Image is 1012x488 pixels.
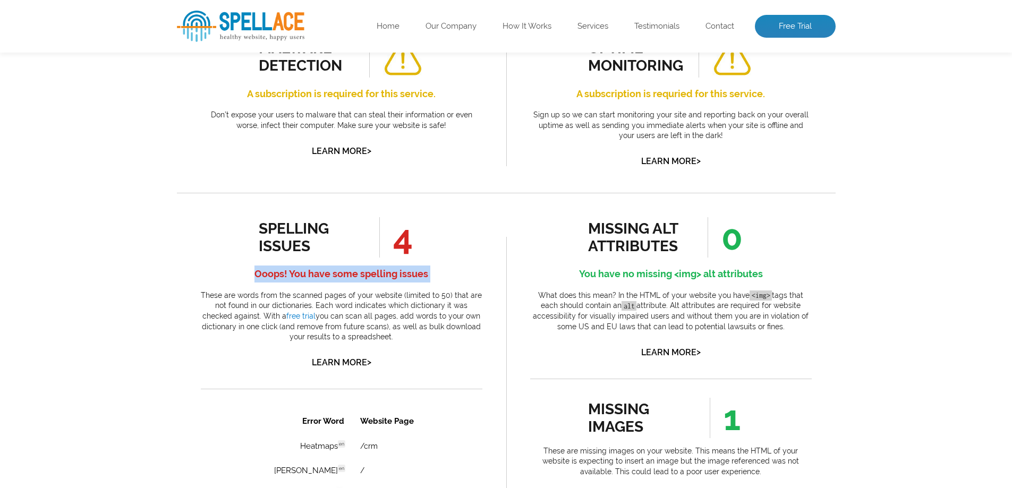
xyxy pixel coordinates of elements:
[383,41,422,76] img: alert
[705,21,734,32] a: Contact
[312,357,371,367] a: Learn More>
[159,34,177,42] a: /crm
[141,1,225,25] th: Website Page
[312,146,371,156] a: Learn More>
[622,301,636,311] code: alt
[28,27,151,50] td: Heatmaps
[588,39,684,74] div: uptime monitoring
[135,253,145,265] a: 1
[503,21,551,32] a: How It Works
[5,122,276,132] span: Want to view
[530,290,812,332] p: What does this mean? In the HTML of your website you have tags that each should contain an attrib...
[696,345,701,359] span: >
[5,82,276,90] span: Want to view
[641,156,701,166] a: Learn More>
[177,11,304,42] img: SpellAce
[530,266,812,282] h4: You have no missing <img> alt attributes
[137,32,144,40] span: en
[530,110,812,141] p: Sign up so we can start monitoring your site and reporting back on your overall uptime as well as...
[577,21,608,32] a: Services
[367,143,371,158] span: >
[259,220,355,255] div: spelling issues
[750,290,772,301] code: <img>
[379,217,413,258] span: 4
[201,290,482,343] p: These are words from the scanned pages of your website (limited to 50) that are not found in our ...
[588,400,684,435] div: missing images
[5,122,276,152] h3: All Results?
[708,217,743,258] span: 0
[137,57,144,64] span: en
[259,39,355,74] div: malware detection
[1,1,140,25] th: Missing Image
[201,266,482,282] h4: Ooops! You have some spelling issues
[28,51,151,74] td: [PERSON_NAME]
[710,398,741,438] span: 1
[201,110,482,131] p: Don’t expose your users to malware that can steal their information or even worse, infect their c...
[530,85,812,102] h4: A subscription is requried for this service.
[152,1,254,25] th: Website Page
[641,347,701,357] a: Learn More>
[201,85,482,102] h4: A subscription is required for this service.
[588,220,684,255] div: missing alt attributes
[634,21,679,32] a: Testimonials
[28,1,151,25] th: Error Word
[286,312,316,320] a: free trial
[755,15,836,38] a: Free Trial
[92,162,189,185] a: Get Free Trial
[5,82,276,103] h3: All Results?
[159,58,164,67] a: /
[426,21,477,32] a: Our Company
[377,21,399,32] a: Home
[696,153,701,168] span: >
[712,41,752,76] img: alert
[530,446,812,477] p: These are missing images on your website. This means the HTML of your website is expecting to ins...
[367,355,371,370] span: >
[135,152,145,164] a: 1
[97,114,184,132] a: Get Free Trial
